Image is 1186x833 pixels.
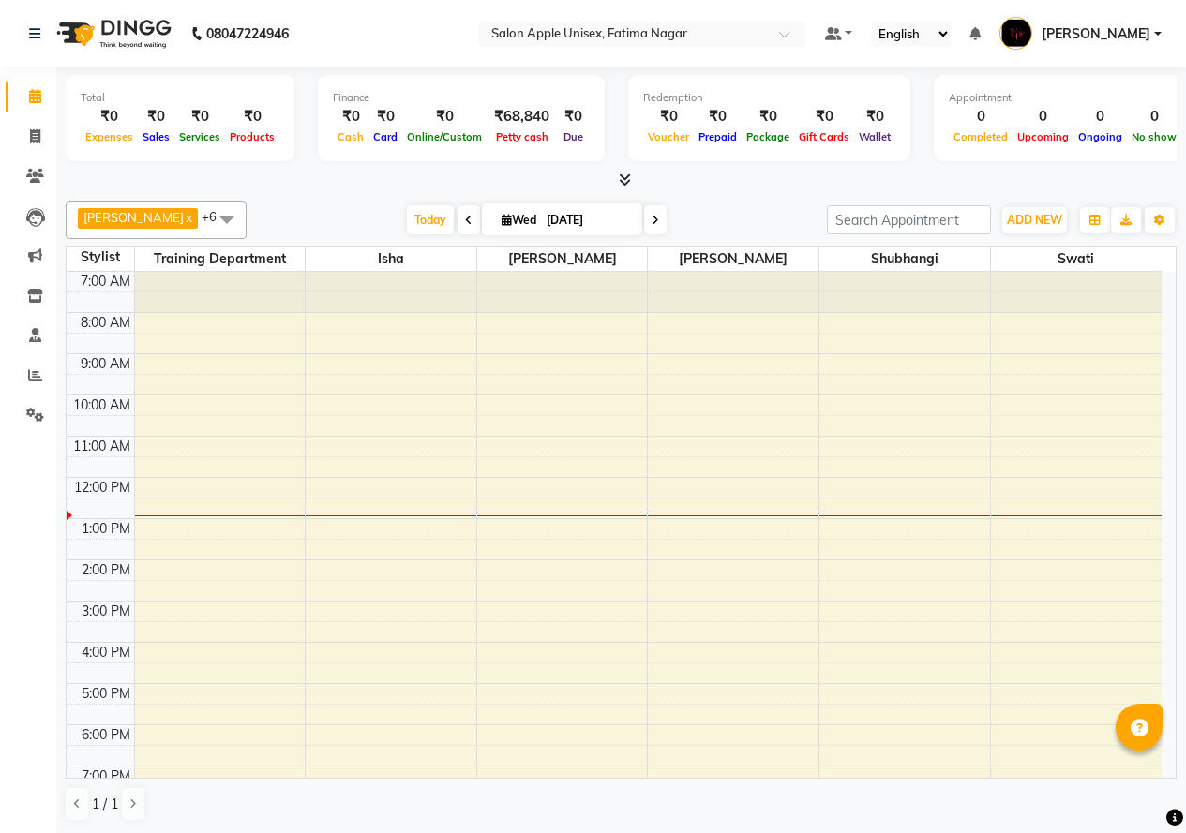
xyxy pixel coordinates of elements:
[487,106,557,127] div: ₹68,840
[78,519,134,539] div: 1:00 PM
[78,766,134,786] div: 7:00 PM
[78,725,134,745] div: 6:00 PM
[1127,130,1181,143] span: No show
[794,130,854,143] span: Gift Cards
[333,130,368,143] span: Cash
[206,7,289,60] b: 08047224946
[78,560,134,580] div: 2:00 PM
[69,437,134,456] div: 11:00 AM
[407,205,454,234] span: Today
[225,130,279,143] span: Products
[949,90,1181,106] div: Appointment
[78,602,134,621] div: 3:00 PM
[138,130,174,143] span: Sales
[643,90,895,106] div: Redemption
[77,272,134,291] div: 7:00 AM
[1007,213,1062,227] span: ADD NEW
[999,17,1032,50] img: Tahira
[368,130,402,143] span: Card
[1073,106,1127,127] div: 0
[174,106,225,127] div: ₹0
[643,106,694,127] div: ₹0
[794,106,854,127] div: ₹0
[138,106,174,127] div: ₹0
[402,130,487,143] span: Online/Custom
[1013,106,1073,127] div: 0
[78,684,134,704] div: 5:00 PM
[81,90,279,106] div: Total
[81,130,138,143] span: Expenses
[694,106,742,127] div: ₹0
[819,247,990,271] span: Shubhangi
[77,313,134,333] div: 8:00 AM
[333,106,368,127] div: ₹0
[991,247,1162,271] span: Swati
[477,247,648,271] span: [PERSON_NAME]
[306,247,476,271] span: Isha
[1002,207,1067,233] button: ADD NEW
[184,210,192,225] a: x
[77,354,134,374] div: 9:00 AM
[368,106,402,127] div: ₹0
[402,106,487,127] div: ₹0
[1042,24,1150,44] span: [PERSON_NAME]
[78,643,134,662] div: 4:00 PM
[92,795,118,814] span: 1 / 1
[67,247,134,267] div: Stylist
[742,106,794,127] div: ₹0
[135,247,306,271] span: Training Department
[541,206,635,234] input: 2025-09-03
[559,130,588,143] span: Due
[827,205,991,234] input: Search Appointment
[225,106,279,127] div: ₹0
[557,106,590,127] div: ₹0
[333,90,590,106] div: Finance
[69,395,134,415] div: 10:00 AM
[202,209,231,224] span: +6
[491,130,553,143] span: Petty cash
[174,130,225,143] span: Services
[854,130,895,143] span: Wallet
[1127,106,1181,127] div: 0
[1073,130,1127,143] span: Ongoing
[83,210,184,225] span: [PERSON_NAME]
[497,213,541,227] span: Wed
[694,130,742,143] span: Prepaid
[949,130,1013,143] span: Completed
[949,106,1013,127] div: 0
[48,7,176,60] img: logo
[1013,130,1073,143] span: Upcoming
[854,106,895,127] div: ₹0
[70,478,134,498] div: 12:00 PM
[643,130,694,143] span: Voucher
[81,106,138,127] div: ₹0
[742,130,794,143] span: Package
[648,247,818,271] span: [PERSON_NAME]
